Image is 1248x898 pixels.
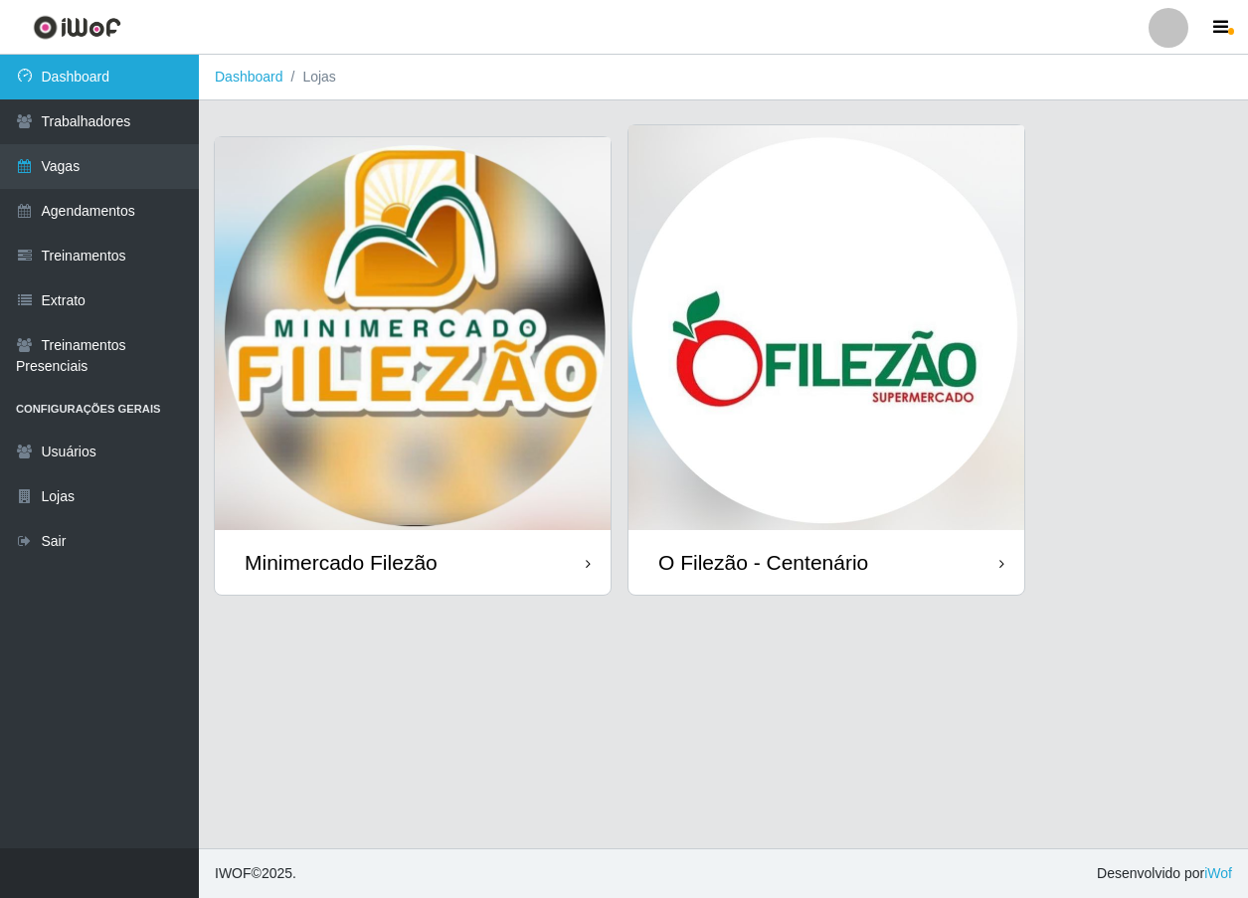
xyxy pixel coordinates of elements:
span: © 2025 . [215,863,296,884]
div: O Filezão - Centenário [658,550,868,575]
nav: breadcrumb [199,55,1248,100]
span: Desenvolvido por [1097,863,1232,884]
a: Dashboard [215,69,283,85]
img: cardImg [215,137,611,530]
a: O Filezão - Centenário [628,125,1024,595]
img: cardImg [628,125,1024,530]
span: IWOF [215,865,252,881]
img: CoreUI Logo [33,15,121,40]
div: Minimercado Filezão [245,550,438,575]
li: Lojas [283,67,336,88]
a: iWof [1204,865,1232,881]
a: Minimercado Filezão [215,137,611,595]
